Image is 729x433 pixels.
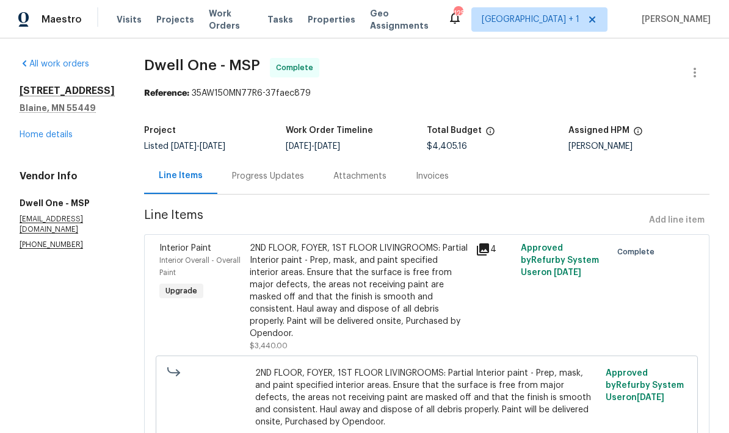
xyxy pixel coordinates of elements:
[250,342,288,349] span: $3,440.00
[370,7,433,32] span: Geo Assignments
[476,242,513,257] div: 4
[144,87,709,99] div: 35AW150MN77R6-37faec879
[482,13,579,26] span: [GEOGRAPHIC_DATA] + 1
[144,209,644,232] span: Line Items
[144,142,225,151] span: Listed
[144,58,260,73] span: Dwell One - MSP
[637,393,664,402] span: [DATE]
[159,257,241,276] span: Interior Overall - Overall Paint
[232,170,304,182] div: Progress Updates
[314,142,340,151] span: [DATE]
[171,142,197,151] span: [DATE]
[159,170,203,182] div: Line Items
[144,126,176,135] h5: Project
[568,142,710,151] div: [PERSON_NAME]
[454,7,462,20] div: 125
[617,246,659,258] span: Complete
[200,142,225,151] span: [DATE]
[286,126,373,135] h5: Work Order Timeline
[171,142,225,151] span: -
[427,142,467,151] span: $4,405.16
[20,60,89,68] a: All work orders
[333,170,386,182] div: Attachments
[156,13,194,26] span: Projects
[308,13,355,26] span: Properties
[606,369,684,402] span: Approved by Refurby System User on
[286,142,340,151] span: -
[427,126,482,135] h5: Total Budget
[144,89,189,98] b: Reference:
[117,13,142,26] span: Visits
[42,13,82,26] span: Maestro
[267,15,293,24] span: Tasks
[637,13,711,26] span: [PERSON_NAME]
[633,126,643,142] span: The hpm assigned to this work order.
[521,244,599,277] span: Approved by Refurby System User on
[20,197,115,209] h5: Dwell One - MSP
[161,285,202,297] span: Upgrade
[568,126,629,135] h5: Assigned HPM
[286,142,311,151] span: [DATE]
[554,268,581,277] span: [DATE]
[209,7,253,32] span: Work Orders
[416,170,449,182] div: Invoices
[159,244,211,252] span: Interior Paint
[276,62,318,74] span: Complete
[485,126,495,142] span: The total cost of line items that have been proposed by Opendoor. This sum includes line items th...
[255,367,599,428] span: 2ND FLOOR, FOYER, 1ST FLOOR LIVINGROOMS: Partial Interior paint - Prep, mask, and paint specified...
[20,170,115,182] h4: Vendor Info
[20,131,73,139] a: Home details
[250,242,468,340] div: 2ND FLOOR, FOYER, 1ST FLOOR LIVINGROOMS: Partial Interior paint - Prep, mask, and paint specified...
